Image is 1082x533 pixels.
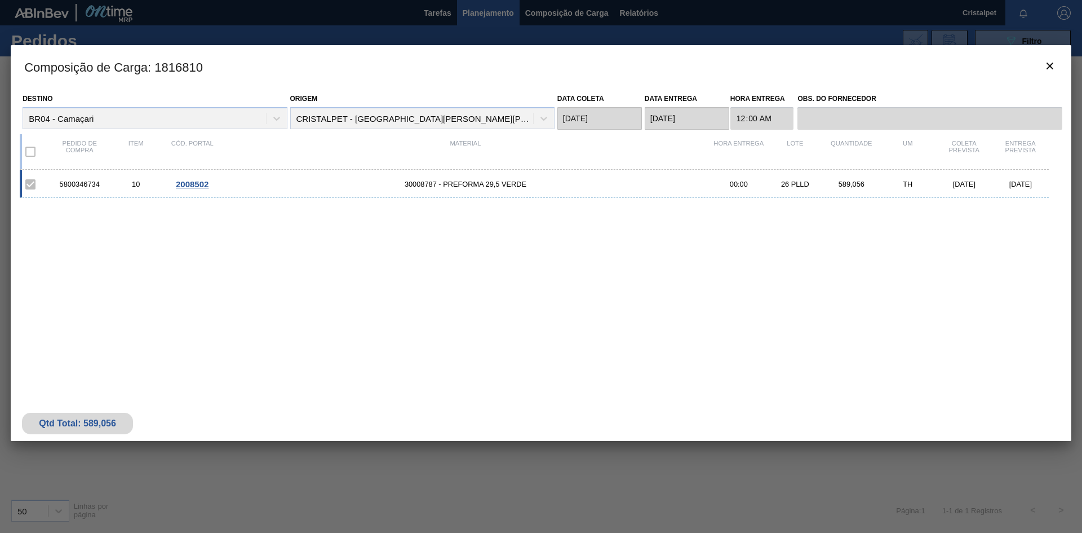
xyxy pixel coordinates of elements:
[645,107,729,130] input: dd/mm/yyyy
[164,179,220,189] div: Ir para o Pedido
[992,140,1049,164] div: Entrega Prevista
[992,180,1049,188] div: [DATE]
[936,140,992,164] div: Coleta Prevista
[176,179,209,189] span: 2008502
[711,180,767,188] div: 00:00
[936,180,992,188] div: [DATE]
[797,91,1062,107] label: Obs. do Fornecedor
[30,419,125,429] div: Qtd Total: 589,056
[51,140,108,164] div: Pedido de compra
[108,180,164,188] div: 10
[164,140,220,164] div: Cód. Portal
[557,107,642,130] input: dd/mm/yyyy
[823,140,880,164] div: Quantidade
[823,180,880,188] div: 589,056
[880,140,936,164] div: UM
[220,180,711,188] span: 30008787 - PREFORMA 29,5 VERDE
[767,140,823,164] div: Lote
[23,95,52,103] label: Destino
[645,95,697,103] label: Data entrega
[220,140,711,164] div: Material
[557,95,604,103] label: Data coleta
[11,45,1071,88] h3: Composição de Carga : 1816810
[730,91,794,107] label: Hora Entrega
[108,140,164,164] div: Item
[767,180,823,188] div: 26 PLLD
[711,140,767,164] div: Hora Entrega
[51,180,108,188] div: 5800346734
[880,180,936,188] div: TH
[290,95,318,103] label: Origem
